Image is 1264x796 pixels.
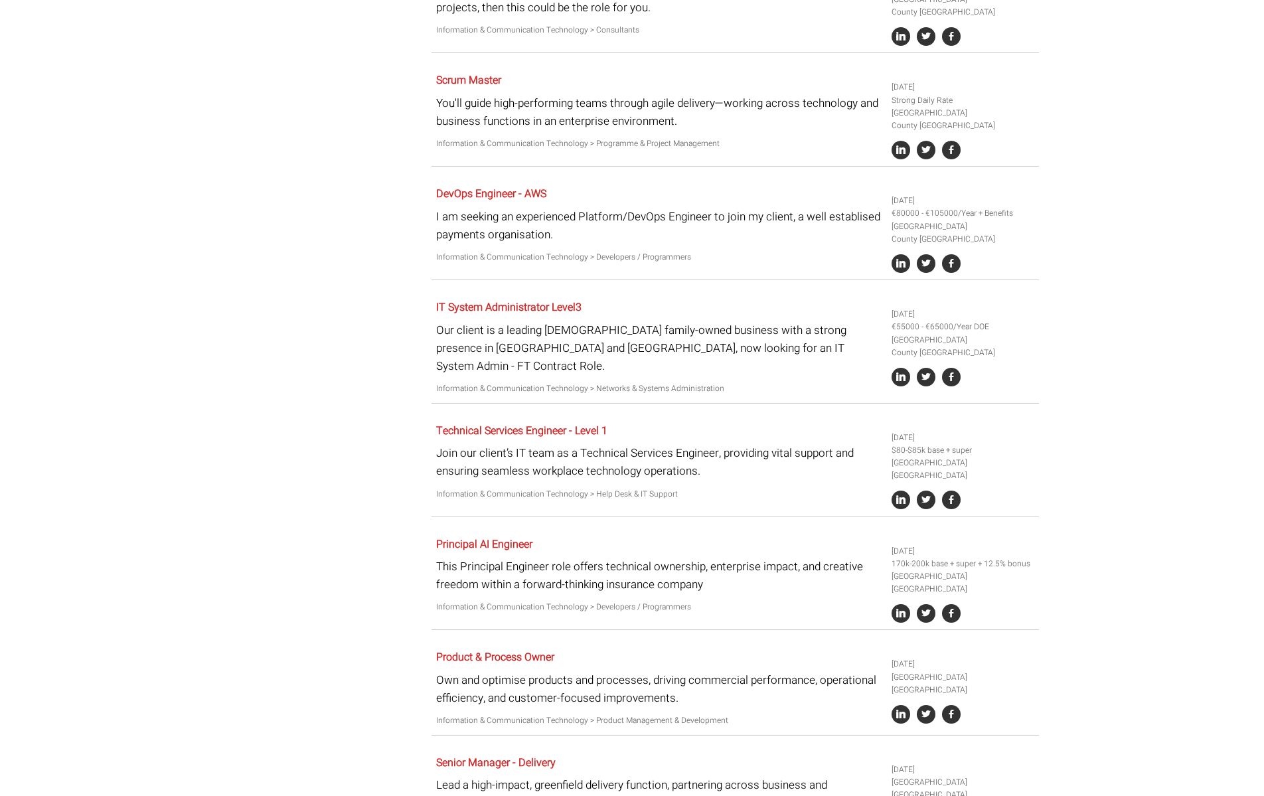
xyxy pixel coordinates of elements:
[436,714,882,727] p: Information & Communication Technology > Product Management & Development
[892,457,1034,482] li: [GEOGRAPHIC_DATA] [GEOGRAPHIC_DATA]
[436,649,554,665] a: Product & Process Owner
[892,671,1034,696] li: [GEOGRAPHIC_DATA] [GEOGRAPHIC_DATA]
[892,195,1034,207] li: [DATE]
[436,558,882,594] p: This Principal Engineer role offers technical ownership, enterprise impact, and creative freedom ...
[436,671,882,707] p: Own and optimise products and processes, driving commercial performance, operational efficiency, ...
[892,545,1034,558] li: [DATE]
[892,334,1034,359] li: [GEOGRAPHIC_DATA] County [GEOGRAPHIC_DATA]
[436,137,882,150] p: Information & Communication Technology > Programme & Project Management
[436,382,882,395] p: Information & Communication Technology > Networks & Systems Administration
[436,536,532,552] a: Principal AI Engineer
[436,601,882,613] p: Information & Communication Technology > Developers / Programmers
[892,308,1034,321] li: [DATE]
[436,24,882,37] p: Information & Communication Technology > Consultants
[436,186,546,202] a: DevOps Engineer - AWS
[436,94,882,130] p: You'll guide high-performing teams through agile delivery—working across technology and business ...
[892,432,1034,444] li: [DATE]
[436,423,607,439] a: Technical Services Engineer - Level 1
[892,81,1034,94] li: [DATE]
[436,251,882,264] p: Information & Communication Technology > Developers / Programmers
[892,321,1034,333] li: €55000 - €65000/Year DOE
[892,658,1034,671] li: [DATE]
[892,570,1034,596] li: [GEOGRAPHIC_DATA] [GEOGRAPHIC_DATA]
[436,321,882,376] p: Our client is a leading [DEMOGRAPHIC_DATA] family-owned business with a strong presence in [GEOGR...
[436,72,501,88] a: Scrum Master
[892,558,1034,570] li: 170k-200k base + super + 12.5% bonus
[892,94,1034,107] li: Strong Daily Rate
[892,220,1034,246] li: [GEOGRAPHIC_DATA] County [GEOGRAPHIC_DATA]
[892,107,1034,132] li: [GEOGRAPHIC_DATA] County [GEOGRAPHIC_DATA]
[892,763,1034,776] li: [DATE]
[436,755,556,771] a: Senior Manager - Delivery
[436,299,582,315] a: IT System Administrator Level3
[436,208,882,244] p: I am seeking an experienced Platform/DevOps Engineer to join my client, a well establised payment...
[436,444,882,480] p: Join our client’s IT team as a Technical Services Engineer, providing vital support and ensuring ...
[892,444,1034,457] li: $80-$85k base + super
[436,488,882,501] p: Information & Communication Technology > Help Desk & IT Support
[892,207,1034,220] li: €80000 - €105000/Year + Benefits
